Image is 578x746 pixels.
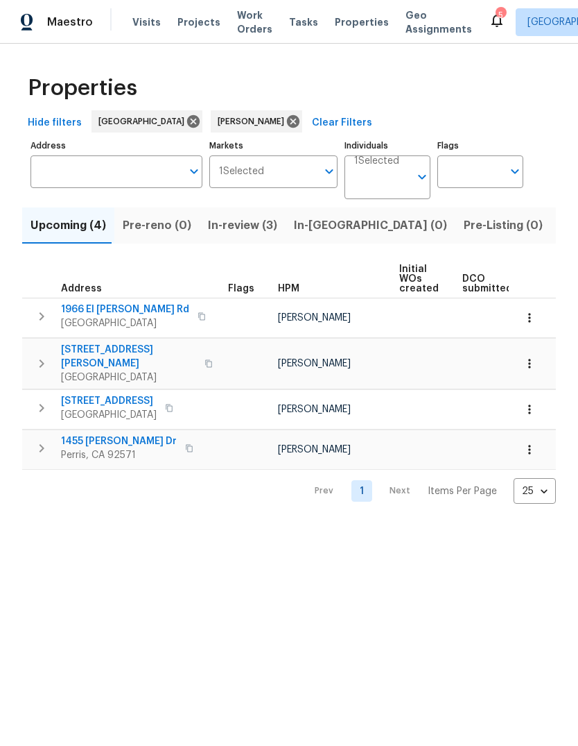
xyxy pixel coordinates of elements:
[354,155,399,167] span: 1 Selected
[61,284,102,294] span: Address
[294,216,447,235] span: In-[GEOGRAPHIC_DATA] (0)
[47,15,93,29] span: Maestro
[30,216,106,235] span: Upcoming (4)
[306,110,378,136] button: Clear Filters
[312,115,372,132] span: Clear Filters
[218,115,290,128] span: [PERSON_NAME]
[61,448,177,462] span: Perris, CA 92571
[61,434,177,448] span: 1455 [PERSON_NAME] Dr
[123,216,191,235] span: Pre-reno (0)
[177,15,220,29] span: Projects
[30,142,202,150] label: Address
[61,371,196,384] span: [GEOGRAPHIC_DATA]
[278,284,299,294] span: HPM
[428,484,497,498] p: Items Per Page
[211,110,302,133] div: [PERSON_NAME]
[228,284,254,294] span: Flags
[98,115,190,128] span: [GEOGRAPHIC_DATA]
[61,408,157,422] span: [GEOGRAPHIC_DATA]
[399,264,439,294] span: Initial WOs created
[91,110,202,133] div: [GEOGRAPHIC_DATA]
[28,81,137,95] span: Properties
[61,303,189,316] span: 1966 El [PERSON_NAME] Rd
[209,142,338,150] label: Markets
[335,15,389,29] span: Properties
[496,8,505,22] div: 5
[437,142,523,150] label: Flags
[464,216,543,235] span: Pre-Listing (0)
[514,473,556,509] div: 25
[278,405,351,414] span: [PERSON_NAME]
[505,162,525,181] button: Open
[412,167,432,187] button: Open
[61,343,196,371] span: [STREET_ADDRESS][PERSON_NAME]
[219,166,264,178] span: 1 Selected
[351,480,372,502] a: Goto page 1
[237,8,272,36] span: Work Orders
[289,17,318,27] span: Tasks
[301,478,556,504] nav: Pagination Navigation
[319,162,339,181] button: Open
[28,115,82,132] span: Hide filters
[184,162,204,181] button: Open
[278,359,351,368] span: [PERSON_NAME]
[405,8,472,36] span: Geo Assignments
[278,445,351,455] span: [PERSON_NAME]
[344,142,430,150] label: Individuals
[208,216,277,235] span: In-review (3)
[61,394,157,408] span: [STREET_ADDRESS]
[278,313,351,323] span: [PERSON_NAME]
[61,316,189,330] span: [GEOGRAPHIC_DATA]
[132,15,161,29] span: Visits
[462,274,512,294] span: DCO submitted
[22,110,87,136] button: Hide filters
